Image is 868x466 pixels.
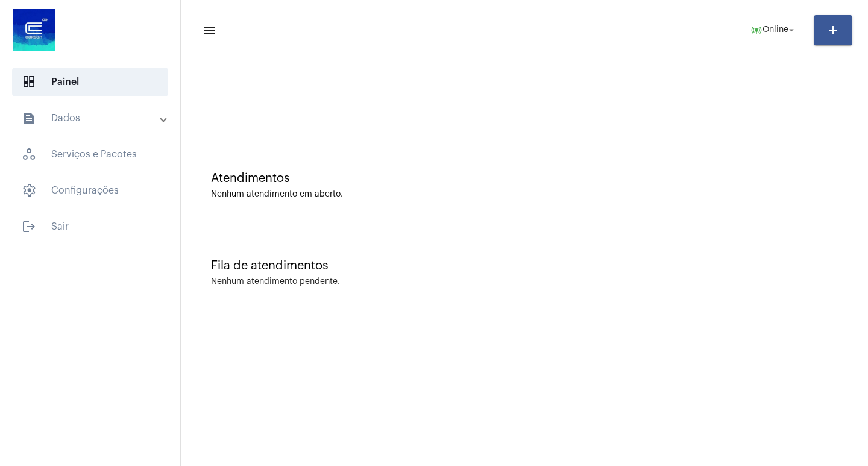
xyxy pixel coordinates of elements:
[12,140,168,169] span: Serviços e Pacotes
[22,183,36,198] span: sidenav icon
[12,212,168,241] span: Sair
[750,24,763,36] mat-icon: online_prediction
[22,219,36,234] mat-icon: sidenav icon
[22,111,36,125] mat-icon: sidenav icon
[826,23,840,37] mat-icon: add
[12,68,168,96] span: Painel
[743,18,804,42] button: Online
[211,277,340,286] div: Nenhum atendimento pendente.
[786,25,797,36] mat-icon: arrow_drop_down
[203,24,215,38] mat-icon: sidenav icon
[211,190,838,199] div: Nenhum atendimento em aberto.
[22,111,161,125] mat-panel-title: Dados
[22,75,36,89] span: sidenav icon
[22,147,36,162] span: sidenav icon
[211,259,838,272] div: Fila de atendimentos
[7,104,180,133] mat-expansion-panel-header: sidenav iconDados
[763,26,788,34] span: Online
[211,172,838,185] div: Atendimentos
[10,6,58,54] img: d4669ae0-8c07-2337-4f67-34b0df7f5ae4.jpeg
[12,176,168,205] span: Configurações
